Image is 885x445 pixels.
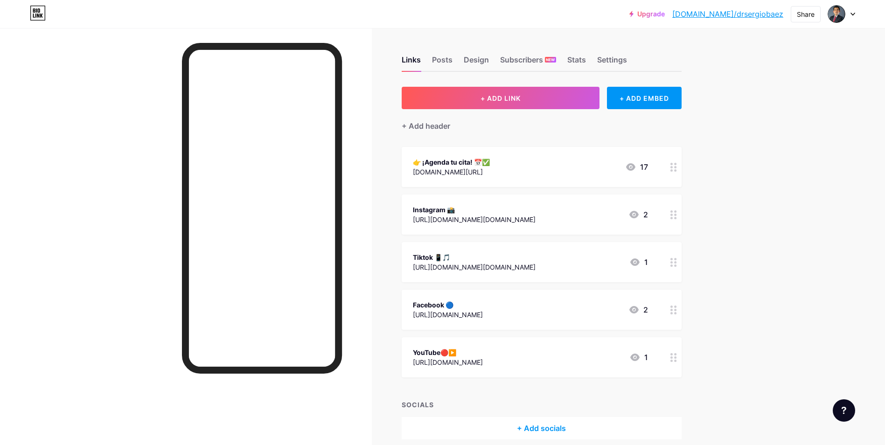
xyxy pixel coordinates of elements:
[481,94,521,102] span: + ADD LINK
[402,400,682,410] div: SOCIALS
[413,252,536,262] div: Tiktok 📱🎵
[413,262,536,272] div: [URL][DOMAIN_NAME][DOMAIN_NAME]
[413,310,483,320] div: [URL][DOMAIN_NAME]
[629,352,648,363] div: 1
[672,8,783,20] a: [DOMAIN_NAME]/drsergiobaez
[413,157,490,167] div: 👉 ¡Agenda tu cita! 📅✅
[413,205,536,215] div: Instagram 📸
[402,87,600,109] button: + ADD LINK
[629,10,665,18] a: Upgrade
[628,304,648,315] div: 2
[402,54,421,71] div: Links
[828,5,845,23] img: drsergiobaez
[402,417,682,439] div: + Add socials
[567,54,586,71] div: Stats
[607,87,681,109] div: + ADD EMBED
[413,167,490,177] div: [DOMAIN_NAME][URL]
[500,54,556,71] div: Subscribers
[413,300,483,310] div: Facebook 🔵
[413,357,483,367] div: [URL][DOMAIN_NAME]
[546,57,555,63] span: NEW
[402,120,450,132] div: + Add header
[413,215,536,224] div: [URL][DOMAIN_NAME][DOMAIN_NAME]
[413,348,483,357] div: YouTube🔴▶️
[797,9,815,19] div: Share
[629,257,648,268] div: 1
[597,54,627,71] div: Settings
[432,54,453,71] div: Posts
[628,209,648,220] div: 2
[625,161,648,173] div: 17
[464,54,489,71] div: Design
